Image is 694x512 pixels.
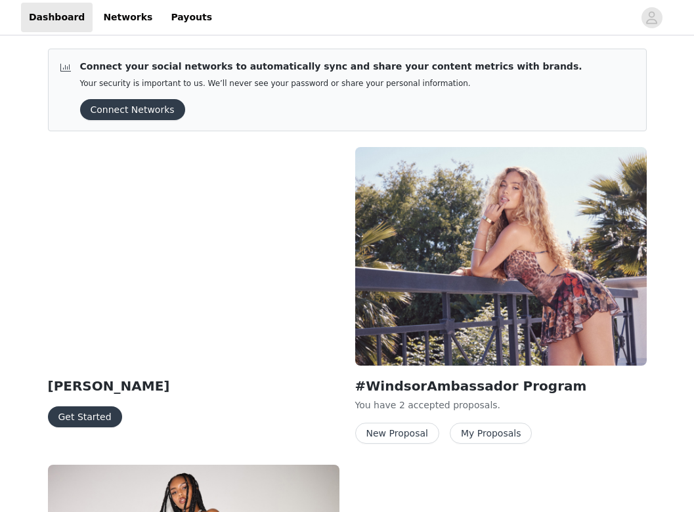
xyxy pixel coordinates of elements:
[80,79,582,89] p: Your security is important to us. We’ll never see your password or share your personal information.
[80,60,582,74] p: Connect your social networks to automatically sync and share your content metrics with brands.
[95,3,160,32] a: Networks
[80,99,185,120] button: Connect Networks
[48,376,339,396] h2: [PERSON_NAME]
[355,376,647,396] h2: #WindsorAmbassador Program
[21,3,93,32] a: Dashboard
[355,147,647,366] img: Windsor
[48,406,122,427] button: Get Started
[450,423,532,444] button: My Proposals
[492,400,497,410] span: s
[355,423,439,444] button: New Proposal
[645,7,658,28] div: avatar
[163,3,220,32] a: Payouts
[355,398,647,412] p: You have 2 accepted proposal .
